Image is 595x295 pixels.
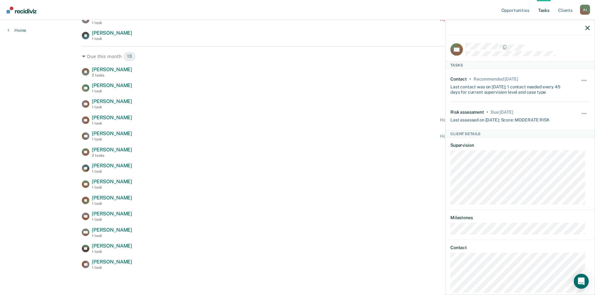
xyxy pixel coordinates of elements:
[469,76,471,81] div: •
[450,245,590,250] dt: Contact
[445,61,595,69] div: Tasks
[92,265,132,270] div: 1 task
[92,234,132,238] div: 1 task
[574,274,589,289] div: Open Intercom Messenger
[92,105,132,109] div: 1 task
[92,121,132,125] div: 1 task
[445,130,595,137] div: Client Details
[92,30,132,36] span: [PERSON_NAME]
[440,117,513,123] div: Home contact recommended [DATE]
[580,5,590,15] button: Profile dropdown button
[92,169,132,174] div: 1 task
[92,179,132,184] span: [PERSON_NAME]
[92,243,132,249] span: [PERSON_NAME]
[450,81,567,95] div: Last contact was on [DATE]; 1 contact needed every 45 days for current supervision level and case...
[92,130,132,136] span: [PERSON_NAME]
[92,147,132,153] span: [PERSON_NAME]
[450,215,590,220] dt: Milestones
[92,82,132,88] span: [PERSON_NAME]
[92,73,132,77] div: 2 tasks
[450,76,467,81] div: Contact
[92,185,132,189] div: 1 task
[92,259,132,265] span: [PERSON_NAME]
[82,52,513,61] div: Due this month
[123,52,136,61] span: 13
[92,153,132,158] div: 2 tasks
[92,66,132,72] span: [PERSON_NAME]
[92,217,132,222] div: 1 task
[92,37,132,41] div: 1 task
[450,143,590,148] dt: Supervision
[491,110,513,115] div: Due in 18 days
[92,89,132,93] div: 1 task
[580,5,590,15] div: A J
[474,76,518,81] div: Recommended in 6 days
[440,134,513,139] div: Home contact recommended [DATE]
[487,110,488,115] div: •
[92,227,132,233] span: [PERSON_NAME]
[7,7,37,13] img: Recidiviz
[450,115,550,123] div: Last assessed on [DATE]; Score: MODERATE RISK
[92,201,132,206] div: 1 task
[92,249,132,254] div: 1 task
[92,195,132,201] span: [PERSON_NAME]
[7,27,26,33] a: Home
[92,211,132,217] span: [PERSON_NAME]
[450,110,484,115] div: Risk assessment
[92,98,132,104] span: [PERSON_NAME]
[92,163,132,169] span: [PERSON_NAME]
[92,137,132,141] div: 1 task
[92,21,132,25] div: 1 task
[92,115,132,120] span: [PERSON_NAME]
